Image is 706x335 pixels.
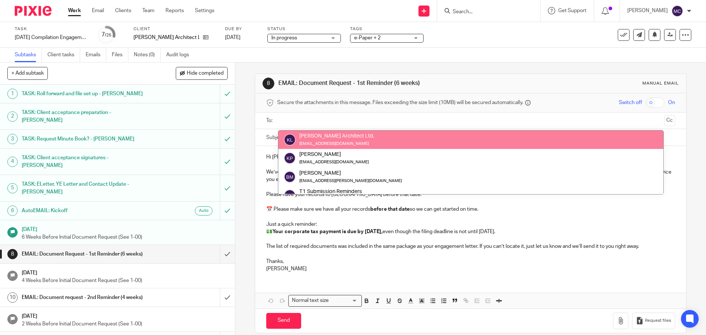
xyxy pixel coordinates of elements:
h1: TASK: Client acceptance preparation - [PERSON_NAME] [22,107,149,126]
a: Audit logs [166,48,195,62]
div: Search for option [288,295,362,306]
label: Client [133,26,216,32]
input: Search for option [331,297,357,304]
div: T1 Submission Reminders [299,188,369,195]
div: 8 [263,78,274,89]
h1: [DATE] [22,311,228,320]
p: 2 Weeks Before Initial Document Request (See 1-00) [22,320,228,328]
p: We’ve scheduled our team to begin working on your year-end as of [DATE],so we can meet your deadl... [266,168,675,183]
p: 6 Weeks Before Initial Document Request (See 1-00) [22,234,228,241]
a: Team [142,7,154,14]
p: [PERSON_NAME] Architect Ltd. [133,34,199,41]
input: Search [452,9,518,15]
img: svg%3E [284,189,296,201]
span: e-Paper + 2 [354,35,381,40]
p: Hi [PERSON_NAME], [266,153,675,161]
a: Settings [195,7,214,14]
a: Work [68,7,81,14]
a: Reports [165,7,184,14]
div: 1 [7,89,18,99]
h1: EMAIL: Document request - 2nd Reminder (4 weeks) [22,292,149,303]
input: Send [266,313,301,329]
h1: TASK: Roll forward and file set up - [PERSON_NAME] [22,88,149,99]
img: svg%3E [284,152,296,164]
button: + Add subtask [7,67,48,79]
p: Just a quick reminder: 💵 even though the filing deadline is not until [DATE]. [266,221,675,236]
div: Auto [195,206,213,215]
p: 4 Weeks Before Initial Document Request (See 1-00) [22,277,228,284]
span: Request files [645,318,671,324]
span: On [668,99,675,106]
small: [EMAIL_ADDRESS][DOMAIN_NAME] [299,142,369,146]
strong: before that date [370,207,410,212]
a: Subtasks [15,48,42,62]
a: Emails [86,48,106,62]
span: In progress [271,35,297,40]
a: Client tasks [47,48,80,62]
label: Subject: [266,134,285,141]
strong: Your corporate tax payment is due by [272,229,364,234]
small: [EMAIL_ADDRESS][DOMAIN_NAME] [299,160,369,164]
div: Manual email [642,81,679,86]
img: svg%3E [284,171,296,183]
div: [PERSON_NAME] [299,151,369,158]
div: 2025-08-31 Compilation Engagement Acceptance - EMAIL [15,34,88,41]
h1: AutoEMAIL: Kickoff [22,205,149,216]
img: Pixie [15,6,51,16]
div: 8 [7,249,18,259]
h1: [DATE] [22,224,228,233]
small: /25 [105,33,111,37]
small: [EMAIL_ADDRESS][PERSON_NAME][DOMAIN_NAME] [299,179,402,183]
label: Tags [350,26,424,32]
div: 4 [7,157,18,167]
div: [PERSON_NAME] [299,169,402,177]
button: Cc [664,115,675,126]
div: [PERSON_NAME] Architect Ltd. [299,132,374,140]
a: Clients [115,7,131,14]
h1: EMAIL: Document Request - 1st Reminder (6 weeks) [22,249,149,260]
img: svg%3E [671,5,683,17]
p: Please have your records to [GEOGRAPHIC_DATA] before that date. [266,191,675,198]
h1: TASK: Request Minute Book? - [PERSON_NAME] [22,133,149,145]
p: 📅 Please make sure we have all your records so we can get started on time. [266,206,675,213]
a: Files [112,48,128,62]
label: To: [266,117,274,124]
div: 6 [7,206,18,216]
p: Thanks, [266,258,675,265]
label: Due by [225,26,258,32]
p: The list of required documents was included in the same package as your engagement letter. If you... [266,243,675,250]
span: Secure the attachments in this message. Files exceeding the size limit (10MB) will be secured aut... [277,99,523,106]
span: Switch off [619,99,642,106]
img: svg%3E [284,134,296,146]
p: [PERSON_NAME] [627,7,668,14]
p: [PERSON_NAME] [266,265,675,272]
label: Task [15,26,88,32]
span: [DATE] [225,35,240,40]
div: 5 [7,183,18,193]
span: Get Support [558,8,586,13]
span: Normal text size [290,297,330,304]
h1: EMAIL: Document Request - 1st Reminder (6 weeks) [278,79,486,87]
div: 2 [7,111,18,122]
div: 7 [101,31,111,39]
button: Hide completed [176,67,228,79]
div: [DATE] Compilation Engagement Acceptance - EMAIL [15,34,88,41]
h1: TASK: Client acceptance signatures - [PERSON_NAME] [22,152,149,171]
button: Request files [632,313,675,329]
h1: TASK: ELetter, YE Letter and Contact Update - [PERSON_NAME] [22,179,149,197]
div: 10 [7,292,18,303]
span: Hide completed [187,71,224,76]
a: Email [92,7,104,14]
strong: [DATE], [365,229,382,234]
a: Notes (0) [134,48,161,62]
h1: [DATE] [22,267,228,277]
div: 3 [7,134,18,144]
label: Status [267,26,341,32]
